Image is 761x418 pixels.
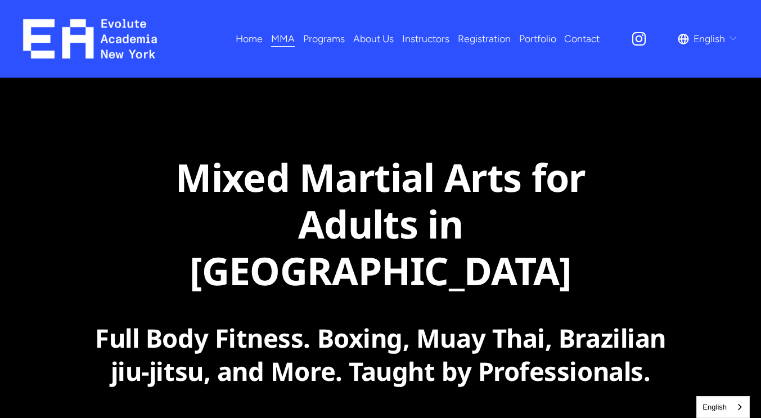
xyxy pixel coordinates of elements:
strong: Full Body Fitness. Boxing, Muay Thai, Brazilian jiu-jitsu, and More. Taught by Professionals. [95,321,672,388]
span: English [694,30,725,48]
a: folder dropdown [271,29,295,48]
a: Contact [564,29,600,48]
strong: Mixed Martial Arts for Adults in [GEOGRAPHIC_DATA] [175,151,595,296]
a: Registration [458,29,511,48]
div: language picker [678,29,739,48]
a: About Us [353,29,394,48]
span: MMA [271,30,295,48]
a: English [697,397,749,417]
a: Instructors [402,29,449,48]
aside: Language selected: English [696,396,750,418]
span: Programs [303,30,345,48]
img: EA [23,19,157,59]
a: Home [236,29,263,48]
a: Instagram [631,30,647,47]
a: Portfolio [519,29,556,48]
a: folder dropdown [303,29,345,48]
